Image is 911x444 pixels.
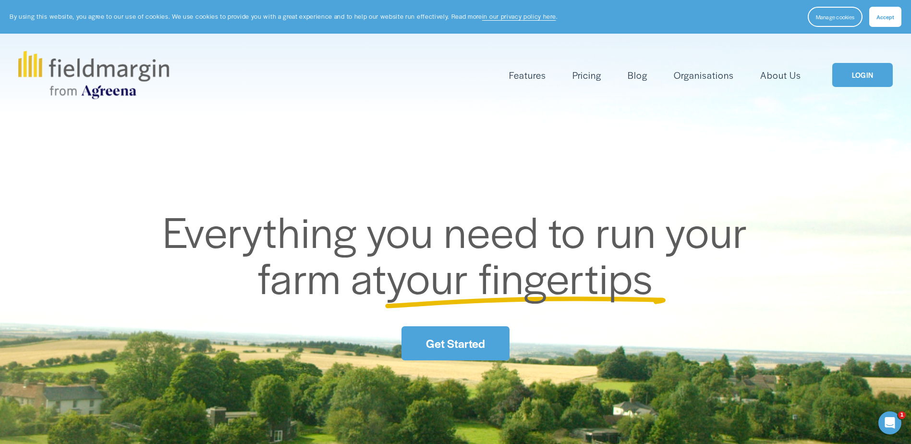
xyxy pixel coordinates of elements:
span: Accept [876,13,894,21]
img: fieldmargin.com [18,51,169,99]
p: By using this website, you agree to our use of cookies. We use cookies to provide you with a grea... [10,12,558,21]
span: 1 [898,411,906,419]
a: in our privacy policy here [482,12,556,21]
a: folder dropdown [509,67,546,83]
a: Organisations [674,67,734,83]
a: Get Started [401,326,509,360]
button: Manage cookies [808,7,862,27]
span: Everything you need to run your farm at [163,200,758,307]
a: Pricing [572,67,601,83]
span: Features [509,68,546,82]
span: your fingertips [387,247,653,307]
span: Manage cookies [816,13,854,21]
iframe: Intercom live chat [878,411,901,434]
a: Blog [628,67,647,83]
a: LOGIN [832,63,893,87]
button: Accept [869,7,901,27]
a: About Us [760,67,801,83]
